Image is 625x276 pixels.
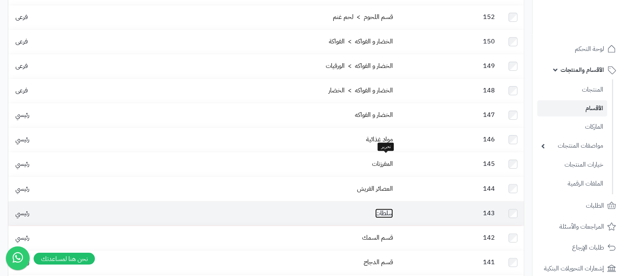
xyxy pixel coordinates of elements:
span: طلبات الإرجاع [572,242,604,253]
a: العصائر الفريش [357,184,393,193]
span: رئيسي [11,159,33,169]
span: 146 [479,135,499,144]
a: المفرزنات [372,159,393,169]
a: الخضار و الفواكه [355,110,393,120]
a: الخضار و الفواكه > الخضار [329,86,393,95]
span: 152 [479,12,499,22]
span: 141 [479,257,499,267]
span: الأقسام والمنتجات [561,64,604,75]
span: 143 [479,208,499,218]
span: 150 [479,37,499,46]
span: 142 [479,233,499,242]
span: الطلبات [586,200,604,211]
a: الأقسام [537,100,607,116]
a: مواصفات المنتجات [537,137,607,154]
span: رئيسي [11,208,33,218]
a: الخضار و الفواكه > الورقيات [326,61,393,71]
a: سلطات [375,208,393,218]
span: إشعارات التحويلات البنكية [544,263,604,274]
span: 145 [479,159,499,169]
span: لوحة التحكم [575,43,604,54]
a: مواد غذائية [366,135,393,144]
span: فرعى [11,61,32,71]
a: خيارات المنتجات [537,156,607,173]
span: فرعى [11,86,32,95]
span: 147 [479,110,499,120]
span: فرعى [11,12,32,22]
a: قسم الدجاج [364,257,393,267]
span: 149 [479,61,499,71]
span: رئيسي [11,184,33,193]
a: طلبات الإرجاع [537,238,620,257]
span: 144 [479,184,499,193]
span: المراجعات والأسئلة [559,221,604,232]
span: 148 [479,86,499,95]
a: المراجعات والأسئلة [537,217,620,236]
span: فرعى [11,37,32,46]
a: المنتجات [537,81,607,98]
a: الماركات [537,118,607,135]
a: الخضار و الفواكه > الفواكة [329,37,393,46]
div: تحرير [378,143,394,151]
a: قسم السمك [362,233,393,242]
span: رئيسي [11,233,33,242]
span: رئيسي [11,135,33,144]
a: الطلبات [537,196,620,215]
a: قسم اللحوم > لحم غنم [333,12,393,22]
a: الملفات الرقمية [537,175,607,192]
a: لوحة التحكم [537,39,620,58]
img: logo-2.png [571,22,617,39]
span: رئيسي [11,110,33,120]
